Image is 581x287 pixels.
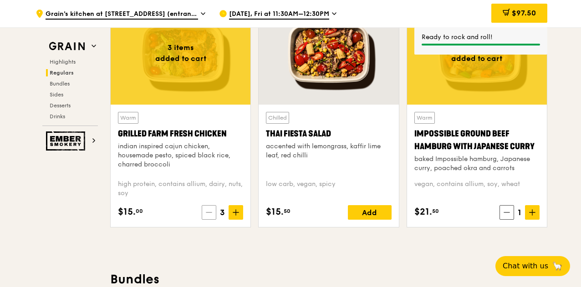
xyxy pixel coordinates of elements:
[414,155,540,173] div: baked Impossible hamburg, Japanese curry, poached okra and carrots
[512,9,536,17] span: $97.50
[46,131,88,151] img: Ember Smokery web logo
[118,205,136,219] span: $15.
[422,33,540,42] div: Ready to rock and roll!
[266,180,391,198] div: low carb, vegan, spicy
[414,180,540,198] div: vegan, contains allium, soy, wheat
[50,81,70,87] span: Bundles
[495,256,570,276] button: Chat with us🦙
[50,59,76,65] span: Highlights
[414,112,435,124] div: Warm
[432,207,439,215] span: 50
[229,10,329,20] span: [DATE], Fri at 11:30AM–12:30PM
[503,261,548,272] span: Chat with us
[266,112,289,124] div: Chilled
[118,112,138,124] div: Warm
[266,142,391,160] div: accented with lemongrass, kaffir lime leaf, red chilli
[266,205,284,219] span: $15.
[284,207,290,215] span: 50
[50,91,63,98] span: Sides
[50,70,74,76] span: Regulars
[514,206,525,219] span: 1
[118,127,243,140] div: Grilled Farm Fresh Chicken
[216,206,229,219] span: 3
[414,127,540,153] div: Impossible Ground Beef Hamburg with Japanese Curry
[414,205,432,219] span: $21.
[118,142,243,169] div: indian inspired cajun chicken, housemade pesto, spiced black rice, charred broccoli
[136,207,143,215] span: 00
[266,127,391,140] div: Thai Fiesta Salad
[50,102,71,109] span: Desserts
[552,261,563,272] span: 🦙
[50,113,65,120] span: Drinks
[348,205,392,220] div: Add
[46,10,198,20] span: Grain's kitchen at [STREET_ADDRESS] (entrance along [PERSON_NAME][GEOGRAPHIC_DATA])
[118,180,243,198] div: high protein, contains allium, dairy, nuts, soy
[46,38,88,55] img: Grain web logo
